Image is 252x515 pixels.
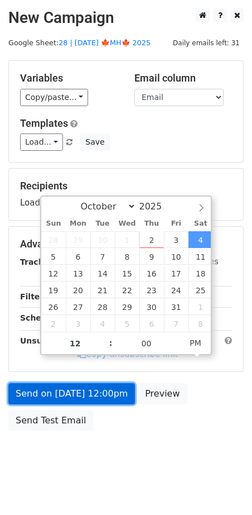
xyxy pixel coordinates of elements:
span: October 11, 2025 [188,248,213,265]
div: Loading... [20,180,232,209]
span: October 15, 2025 [115,265,139,282]
span: October 27, 2025 [66,298,90,315]
span: October 10, 2025 [164,248,188,265]
span: October 2, 2025 [139,231,164,248]
span: Thu [139,220,164,227]
span: October 24, 2025 [164,282,188,298]
span: November 1, 2025 [188,298,213,315]
span: October 5, 2025 [41,248,66,265]
span: Click to toggle [180,332,211,354]
strong: Filters [20,292,49,301]
span: October 19, 2025 [41,282,66,298]
span: October 25, 2025 [188,282,213,298]
a: Load... [20,133,63,151]
span: Mon [66,220,90,227]
small: Google Sheet: [8,39,151,47]
a: Templates [20,117,68,129]
input: Year [136,201,176,212]
span: Sat [188,220,213,227]
h5: Recipients [20,180,232,192]
label: UTM Codes [175,256,218,268]
h5: Advanced [20,238,232,250]
span: October 7, 2025 [90,248,115,265]
span: Sun [41,220,66,227]
span: Tue [90,220,115,227]
span: October 3, 2025 [164,231,188,248]
h2: New Campaign [8,8,244,27]
span: November 5, 2025 [115,315,139,332]
a: Daily emails left: 31 [169,39,244,47]
span: September 28, 2025 [41,231,66,248]
span: September 29, 2025 [66,231,90,248]
span: November 3, 2025 [66,315,90,332]
span: September 30, 2025 [90,231,115,248]
span: October 31, 2025 [164,298,188,315]
span: November 8, 2025 [188,315,213,332]
span: October 1, 2025 [115,231,139,248]
span: October 29, 2025 [115,298,139,315]
span: Daily emails left: 31 [169,37,244,49]
iframe: Chat Widget [196,461,252,515]
span: Fri [164,220,188,227]
span: October 21, 2025 [90,282,115,298]
strong: Schedule [20,313,60,322]
input: Minute [113,332,181,355]
span: : [109,332,113,354]
span: November 2, 2025 [41,315,66,332]
button: Save [80,133,109,151]
strong: Tracking [20,257,57,266]
span: October 17, 2025 [164,265,188,282]
h5: Variables [20,72,118,84]
strong: Unsubscribe [20,336,75,345]
span: October 8, 2025 [115,248,139,265]
a: 28 | [DATE] 🍁MH🍁 2025 [59,39,151,47]
span: October 26, 2025 [41,298,66,315]
span: October 28, 2025 [90,298,115,315]
span: October 12, 2025 [41,265,66,282]
span: October 16, 2025 [139,265,164,282]
span: October 9, 2025 [139,248,164,265]
span: Wed [115,220,139,227]
span: October 22, 2025 [115,282,139,298]
input: Hour [41,332,109,355]
span: October 18, 2025 [188,265,213,282]
a: Send Test Email [8,410,93,431]
span: November 7, 2025 [164,315,188,332]
span: October 4, 2025 [188,231,213,248]
span: October 13, 2025 [66,265,90,282]
span: October 6, 2025 [66,248,90,265]
span: November 6, 2025 [139,315,164,332]
a: Preview [138,383,187,404]
a: Send on [DATE] 12:00pm [8,383,135,404]
span: October 23, 2025 [139,282,164,298]
span: October 20, 2025 [66,282,90,298]
a: Copy unsubscribe link [77,349,178,359]
span: October 30, 2025 [139,298,164,315]
span: November 4, 2025 [90,315,115,332]
a: Copy/paste... [20,89,88,106]
h5: Email column [134,72,232,84]
span: October 14, 2025 [90,265,115,282]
